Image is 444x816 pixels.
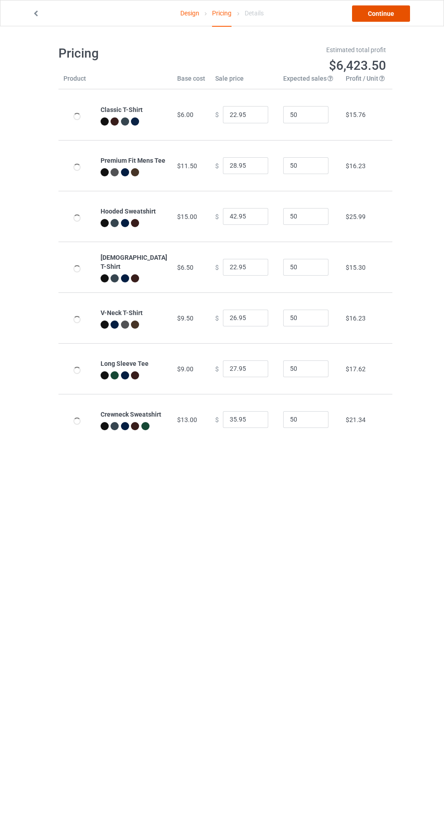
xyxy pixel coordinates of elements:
b: Hooded Sweatshirt [101,208,156,215]
b: Premium Fit Mens Tee [101,157,165,164]
th: Base cost [172,74,210,89]
span: $ [215,263,219,271]
th: Profit / Unit [341,74,392,89]
span: $15.76 [346,111,366,118]
th: Expected sales [278,74,341,89]
span: $6.50 [177,264,193,271]
b: V-Neck T-Shirt [101,309,143,316]
span: $6.00 [177,111,193,118]
b: Classic T-Shirt [101,106,143,113]
span: $17.62 [346,365,366,373]
span: $25.99 [346,213,366,220]
span: $ [215,314,219,321]
b: [DEMOGRAPHIC_DATA] T-Shirt [101,254,167,270]
th: Sale price [210,74,278,89]
span: $9.00 [177,365,193,373]
div: Details [245,0,264,26]
span: $ [215,111,219,118]
span: $6,423.50 [329,58,386,73]
b: Long Sleeve Tee [101,360,149,367]
span: $13.00 [177,416,197,423]
span: $ [215,416,219,423]
span: $16.23 [346,162,366,170]
b: Crewneck Sweatshirt [101,411,161,418]
th: Product [58,74,96,89]
span: $ [215,213,219,220]
a: Continue [352,5,410,22]
span: $ [215,365,219,372]
span: $9.50 [177,315,193,322]
div: Pricing [212,0,232,27]
a: Design [180,0,199,26]
span: $11.50 [177,162,197,170]
span: $15.00 [177,213,197,220]
h1: Pricing [58,45,216,62]
span: $21.34 [346,416,366,423]
span: $16.23 [346,315,366,322]
div: Estimated total profit [228,45,386,54]
span: $ [215,162,219,169]
span: $15.30 [346,264,366,271]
